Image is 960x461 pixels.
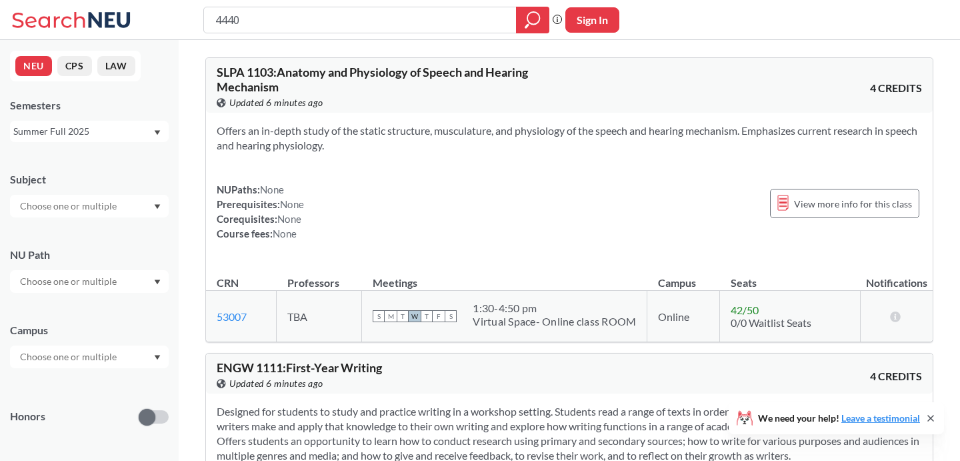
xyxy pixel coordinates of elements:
[870,81,922,95] span: 4 CREDITS
[217,65,528,94] span: SLPA 1103 : Anatomy and Physiology of Speech and Hearing Mechanism
[841,412,920,424] a: Leave a testimonial
[10,195,169,217] div: Dropdown arrow
[794,195,912,212] span: View more info for this class
[10,409,45,424] p: Honors
[217,182,304,241] div: NUPaths: Prerequisites: Corequisites: Course fees:
[433,310,445,322] span: F
[516,7,549,33] div: magnifying glass
[277,291,362,342] td: TBA
[217,123,922,153] section: Offers an in-depth study of the static structure, musculature, and physiology of the speech and h...
[10,270,169,293] div: Dropdown arrow
[10,248,169,262] div: NU Path
[154,204,161,209] svg: Dropdown arrow
[525,11,541,29] svg: magnifying glass
[870,369,922,384] span: 4 CREDITS
[229,95,323,110] span: Updated 6 minutes ago
[229,376,323,391] span: Updated 6 minutes ago
[473,302,636,315] div: 1:30 - 4:50 pm
[97,56,135,76] button: LAW
[565,7,619,33] button: Sign In
[10,346,169,368] div: Dropdown arrow
[57,56,92,76] button: CPS
[154,130,161,135] svg: Dropdown arrow
[217,310,247,323] a: 53007
[13,198,125,214] input: Choose one or multiple
[154,280,161,285] svg: Dropdown arrow
[421,310,433,322] span: T
[731,316,811,329] span: 0/0 Waitlist Seats
[217,360,382,375] span: ENGW 1111 : First-Year Writing
[154,355,161,360] svg: Dropdown arrow
[473,315,636,328] div: Virtual Space- Online class ROOM
[10,323,169,338] div: Campus
[13,274,125,290] input: Choose one or multiple
[260,183,284,195] span: None
[13,349,125,365] input: Choose one or multiple
[10,121,169,142] div: Summer Full 2025Dropdown arrow
[647,291,720,342] td: Online
[273,227,297,240] span: None
[277,262,362,291] th: Professors
[758,414,920,423] span: We need your help!
[385,310,397,322] span: M
[10,172,169,187] div: Subject
[445,310,457,322] span: S
[731,304,759,316] span: 42 / 50
[397,310,409,322] span: T
[860,262,933,291] th: Notifications
[13,124,153,139] div: Summer Full 2025
[409,310,421,322] span: W
[277,213,301,225] span: None
[720,262,860,291] th: Seats
[280,198,304,210] span: None
[217,276,239,290] div: CRN
[214,9,507,31] input: Class, professor, course number, "phrase"
[10,98,169,113] div: Semesters
[373,310,385,322] span: S
[15,56,52,76] button: NEU
[647,262,720,291] th: Campus
[362,262,647,291] th: Meetings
